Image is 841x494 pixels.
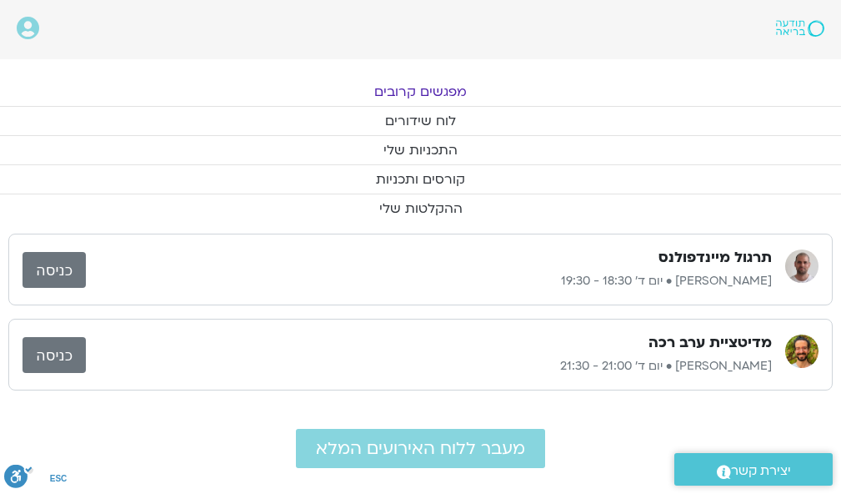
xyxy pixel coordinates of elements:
[316,439,525,458] span: מעבר ללוח האירועים המלא
[648,333,772,353] h3: מדיטציית ערב רכה
[785,250,818,283] img: דקל קנטי
[785,335,818,368] img: שגב הורוביץ
[23,252,86,288] a: כניסה
[296,429,545,468] a: מעבר ללוח האירועים המלא
[23,337,86,373] a: כניסה
[86,271,772,291] p: [PERSON_NAME] • יום ד׳ 18:30 - 19:30
[86,356,772,376] p: [PERSON_NAME] • יום ד׳ 21:00 - 21:30
[658,248,772,268] h3: תרגול מיינדפולנס
[731,460,791,482] span: יצירת קשר
[674,453,833,486] a: יצירת קשר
